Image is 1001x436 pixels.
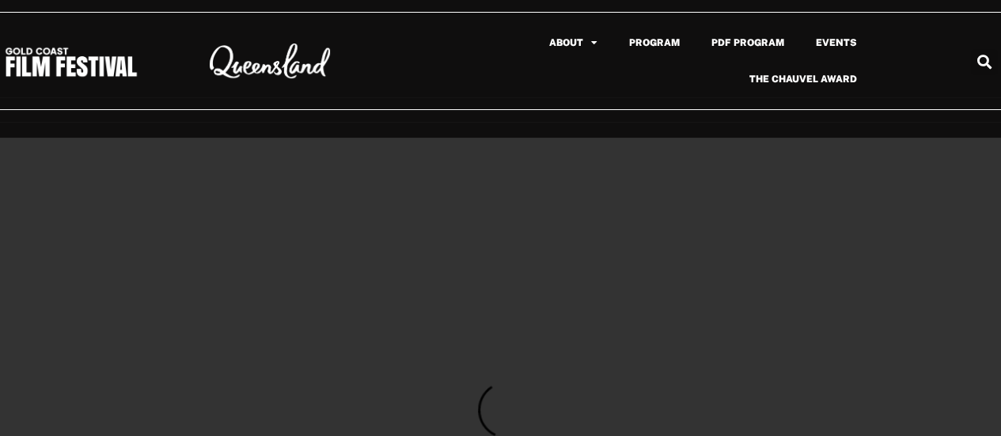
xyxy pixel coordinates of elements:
[733,61,872,97] a: The Chauvel Award
[612,25,695,61] a: Program
[533,25,612,61] a: About
[799,25,872,61] a: Events
[695,25,799,61] a: PDF Program
[971,49,997,75] div: Search
[444,25,872,97] nav: Menu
